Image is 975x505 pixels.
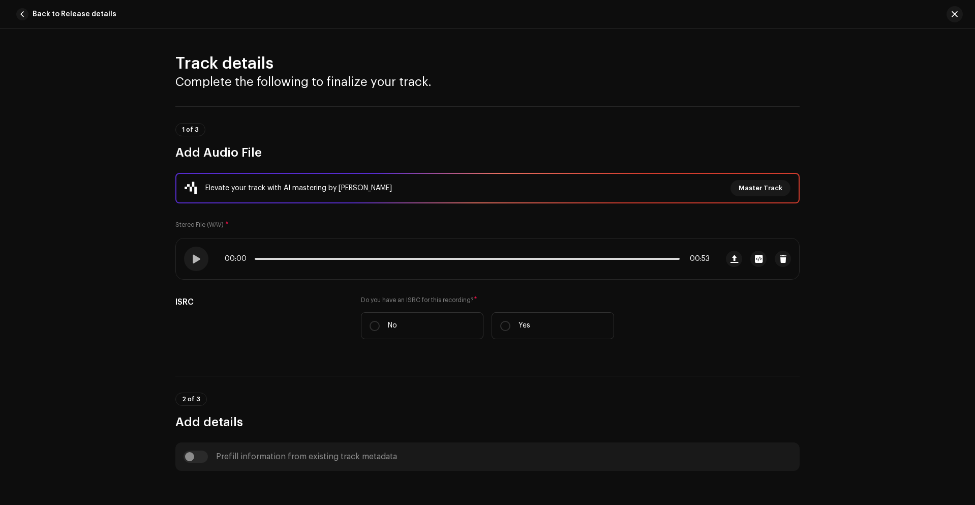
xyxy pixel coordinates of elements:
h2: Track details [175,53,800,74]
span: 2 of 3 [182,396,200,402]
h3: Complete the following to finalize your track. [175,74,800,90]
p: Yes [519,320,530,331]
h5: ISRC [175,296,345,308]
small: Stereo File (WAV) [175,222,224,228]
span: 00:00 [225,255,251,263]
button: Master Track [730,180,790,196]
span: 00:53 [684,255,710,263]
span: Master Track [739,178,782,198]
p: No [388,320,397,331]
h3: Add details [175,414,800,430]
div: Elevate your track with AI mastering by [PERSON_NAME] [205,182,392,194]
label: Do you have an ISRC for this recording? [361,296,614,304]
span: 1 of 3 [182,127,199,133]
h3: Add Audio File [175,144,800,161]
